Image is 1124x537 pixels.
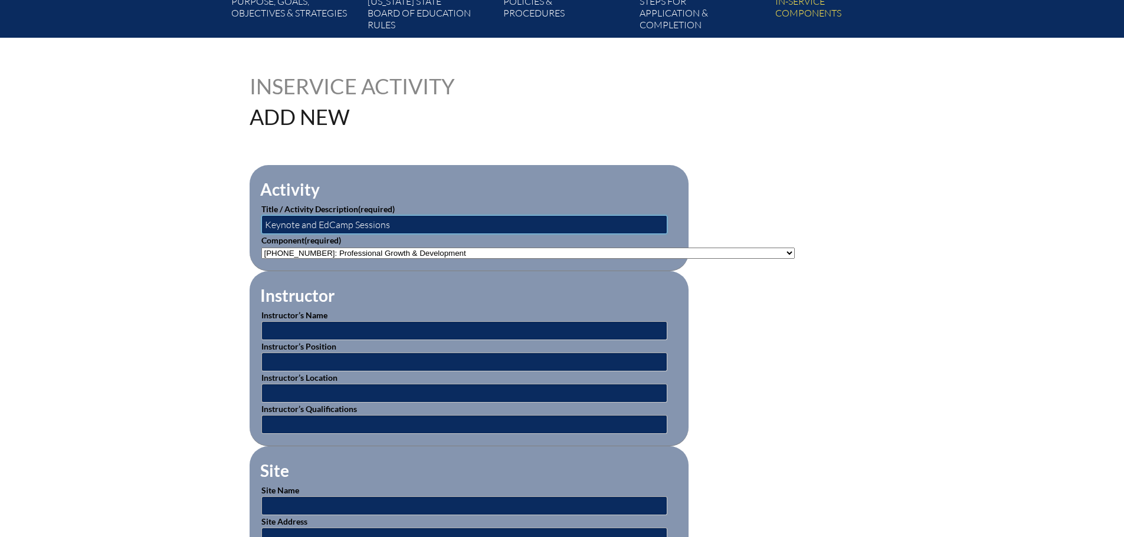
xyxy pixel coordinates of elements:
[261,204,395,214] label: Title / Activity Description
[250,106,637,127] h1: Add New
[261,248,795,259] select: activity_component[data][]
[304,235,341,245] span: (required)
[261,341,336,351] label: Instructor’s Position
[261,485,299,495] label: Site Name
[259,460,290,480] legend: Site
[261,516,307,526] label: Site Address
[358,204,395,214] span: (required)
[250,75,487,97] h1: Inservice Activity
[261,373,337,383] label: Instructor’s Location
[261,235,341,245] label: Component
[261,404,357,414] label: Instructor’s Qualifications
[259,285,336,305] legend: Instructor
[261,310,327,320] label: Instructor’s Name
[259,179,321,199] legend: Activity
